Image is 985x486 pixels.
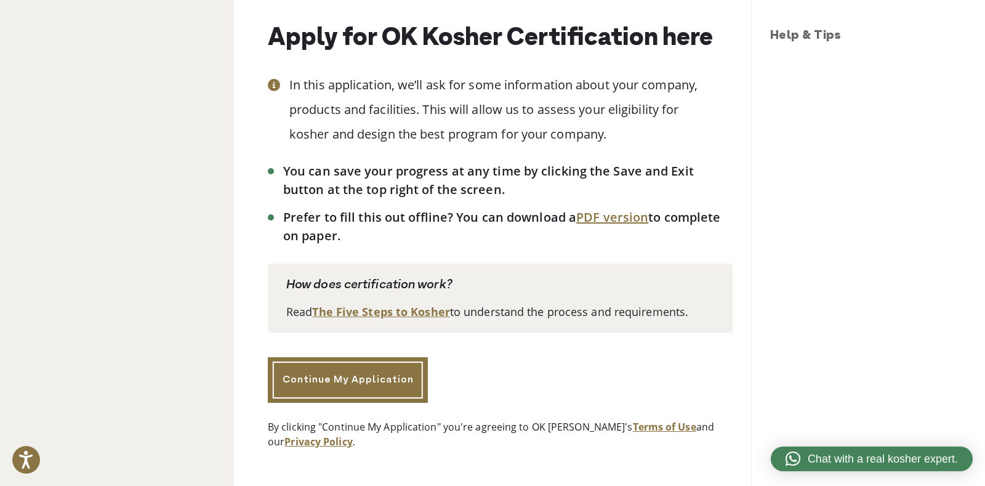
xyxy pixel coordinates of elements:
p: Read to understand the process and requirements. [286,304,714,320]
a: PDF version [576,209,648,225]
p: In this application, we’ll ask for some information about your company, products and facilities. ... [289,73,733,147]
p: By clicking "Continue My Application" you're agreeing to OK [PERSON_NAME]'s and our . [268,419,733,449]
li: Prefer to fill this out offline? You can download a to complete on paper. [283,208,733,245]
a: Terms of Use [633,420,696,434]
a: The Five Steps to Kosher [312,304,449,319]
li: You can save your progress at any time by clicking the Save and Exit button at the top right of t... [283,162,733,199]
p: How does certification work? [286,276,714,294]
a: Privacy Policy [284,435,352,448]
span: Chat with a real kosher expert. [808,451,958,468]
h3: Help & Tips [770,27,973,46]
a: Chat with a real kosher expert. [771,447,973,471]
a: Continue My Application [268,357,428,403]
